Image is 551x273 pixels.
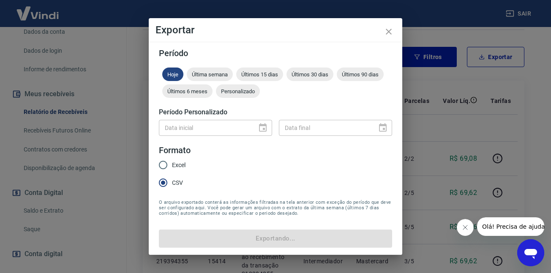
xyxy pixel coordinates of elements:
[172,161,185,170] span: Excel
[236,68,283,81] div: Últimos 15 dias
[159,120,251,135] input: DD/MM/YYYY
[477,217,544,236] iframe: Mensagem da empresa
[162,68,183,81] div: Hoje
[216,84,260,98] div: Personalizado
[286,68,333,81] div: Últimos 30 dias
[162,88,213,95] span: Últimos 6 meses
[162,71,183,78] span: Hoje
[216,88,260,95] span: Personalizado
[517,239,544,266] iframe: Botão para abrir a janela de mensagens
[187,71,233,78] span: Última semana
[172,178,183,187] span: CSV
[159,200,392,216] span: O arquivo exportado conterá as informações filtradas na tela anterior com exceção do período que ...
[286,71,333,78] span: Últimos 30 dias
[236,71,283,78] span: Últimos 15 dias
[457,219,474,236] iframe: Fechar mensagem
[159,49,392,57] h5: Período
[187,68,233,81] div: Última semana
[159,144,191,157] legend: Formato
[155,25,396,35] h4: Exportar
[279,120,371,135] input: DD/MM/YYYY
[379,22,399,42] button: close
[337,68,384,81] div: Últimos 90 dias
[5,6,71,13] span: Olá! Precisa de ajuda?
[337,71,384,78] span: Últimos 90 dias
[159,108,392,116] h5: Período Personalizado
[162,84,213,98] div: Últimos 6 meses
